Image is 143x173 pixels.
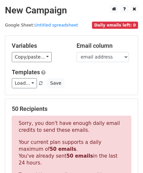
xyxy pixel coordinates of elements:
strong: 50 emails [50,146,76,152]
p: Your current plan supports a daily maximum of . You've already sent in the last 24 hours. [19,139,124,166]
h5: Variables [12,42,67,49]
h5: Email column [77,42,132,49]
p: Sorry, you don't have enough daily email credits to send these emails. [19,120,124,134]
button: Save [47,78,64,88]
h5: 50 Recipients [12,105,131,112]
a: Untitled spreadsheet [34,23,78,27]
a: Daily emails left: 0 [92,23,138,27]
a: Copy/paste... [12,52,52,62]
a: Templates [12,69,40,76]
strong: 50 emails [66,153,93,159]
h2: New Campaign [5,5,138,16]
small: Google Sheet: [5,23,78,27]
span: Daily emails left: 0 [92,22,138,29]
a: Load... [12,78,37,88]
